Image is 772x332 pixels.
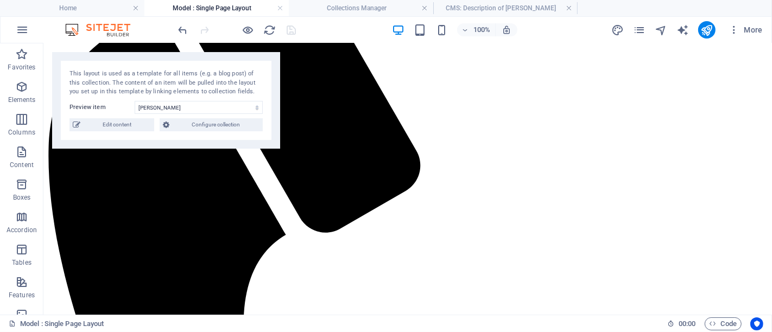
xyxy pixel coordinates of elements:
button: Edit content [69,118,154,131]
i: Design (Ctrl+Alt+Y) [611,24,624,36]
button: Configure collection [160,118,263,131]
button: 100% [457,23,496,36]
span: : [686,320,688,328]
p: Columns [8,128,35,137]
span: 00 00 [679,317,695,330]
button: pages [633,23,646,36]
button: publish [698,21,716,39]
p: Tables [12,258,31,267]
span: Code [710,317,737,330]
button: reload [263,23,276,36]
p: Accordion [7,226,37,234]
i: AI Writer [676,24,689,36]
span: More [729,24,763,35]
span: Configure collection [173,118,260,131]
p: Favorites [8,63,35,72]
button: Usercentrics [750,317,763,330]
h4: Model : Single Page Layout [144,2,289,14]
h6: Session time [667,317,696,330]
button: Click here to leave preview mode and continue editing [242,23,255,36]
i: Publish [700,24,713,36]
button: More [724,21,767,39]
i: Pages (Ctrl+Alt+S) [633,24,646,36]
button: Code [705,317,742,330]
span: Edit content [84,118,151,131]
button: text_generator [676,23,689,36]
i: On resize automatically adjust zoom level to fit chosen device. [502,25,511,35]
p: Elements [8,95,36,104]
i: Undo: Change gallery images (Ctrl+Z) [177,24,189,36]
div: This layout is used as a template for all items (e.g. a blog post) of this collection. The conten... [69,69,263,97]
i: Reload page [264,24,276,36]
p: Boxes [13,193,31,202]
h4: CMS: Description of [PERSON_NAME] [433,2,578,14]
img: Editor Logo [62,23,144,36]
button: undo [176,23,189,36]
a: Click to cancel selection. Double-click to open Pages [9,317,104,330]
p: Content [10,161,34,169]
button: design [611,23,624,36]
h6: 100% [473,23,491,36]
label: Preview item [69,101,135,114]
button: navigator [655,23,668,36]
h4: Collections Manager [289,2,433,14]
i: Navigator [655,24,667,36]
p: Features [9,291,35,299]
